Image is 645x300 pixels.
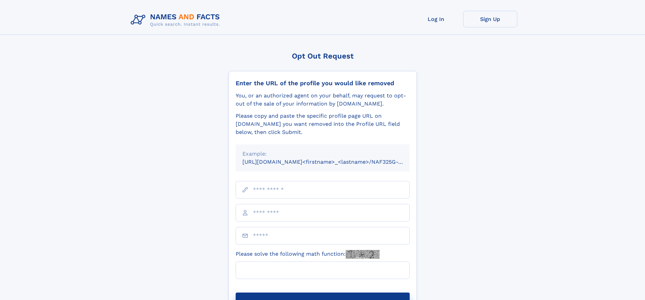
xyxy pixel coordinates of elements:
[236,250,380,259] label: Please solve the following math function:
[242,150,403,158] div: Example:
[236,79,410,87] div: Enter the URL of the profile you would like removed
[229,52,417,60] div: Opt Out Request
[236,92,410,108] div: You, or an authorized agent on your behalf, may request to opt-out of the sale of your informatio...
[463,11,517,27] a: Sign Up
[236,112,410,136] div: Please copy and paste the specific profile page URL on [DOMAIN_NAME] you want removed into the Pr...
[409,11,463,27] a: Log In
[242,159,423,165] small: [URL][DOMAIN_NAME]<firstname>_<lastname>/NAF325G-xxxxxxxx
[128,11,225,29] img: Logo Names and Facts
